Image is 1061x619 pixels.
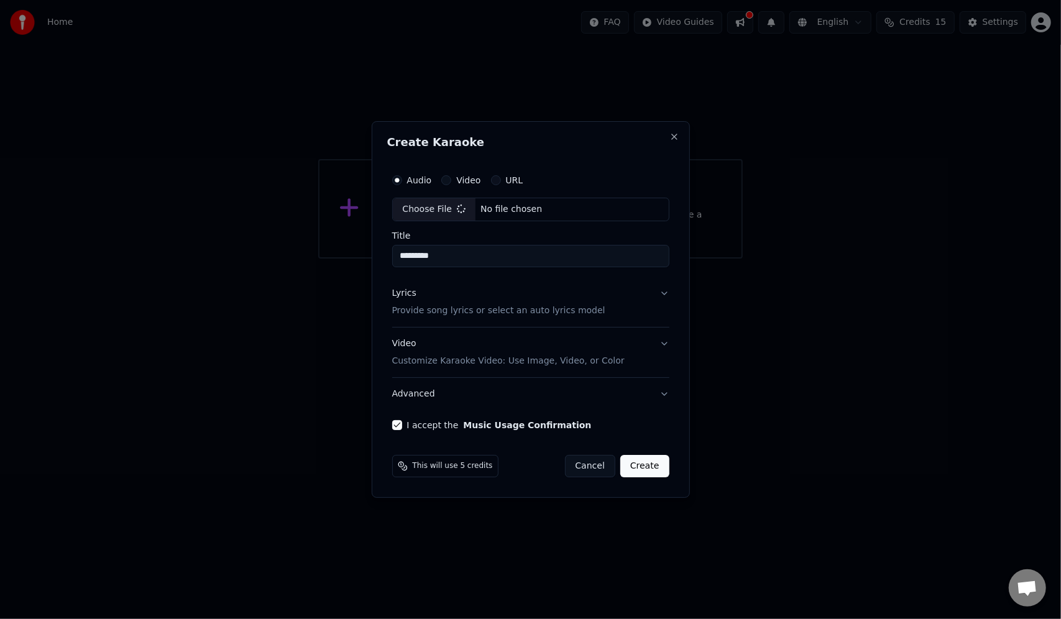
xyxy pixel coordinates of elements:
[392,231,669,240] label: Title
[407,176,432,185] label: Audio
[475,203,547,216] div: No file chosen
[393,198,476,221] div: Choose File
[392,305,605,317] p: Provide song lyrics or select an auto lyrics model
[392,355,625,367] p: Customize Karaoke Video: Use Image, Video, or Color
[392,337,625,367] div: Video
[620,455,669,477] button: Create
[565,455,615,477] button: Cancel
[407,421,592,429] label: I accept the
[392,328,669,377] button: VideoCustomize Karaoke Video: Use Image, Video, or Color
[456,176,480,185] label: Video
[463,421,591,429] button: I accept the
[392,277,669,327] button: LyricsProvide song lyrics or select an auto lyrics model
[413,461,493,471] span: This will use 5 credits
[392,287,416,300] div: Lyrics
[387,137,674,148] h2: Create Karaoke
[392,378,669,410] button: Advanced
[506,176,523,185] label: URL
